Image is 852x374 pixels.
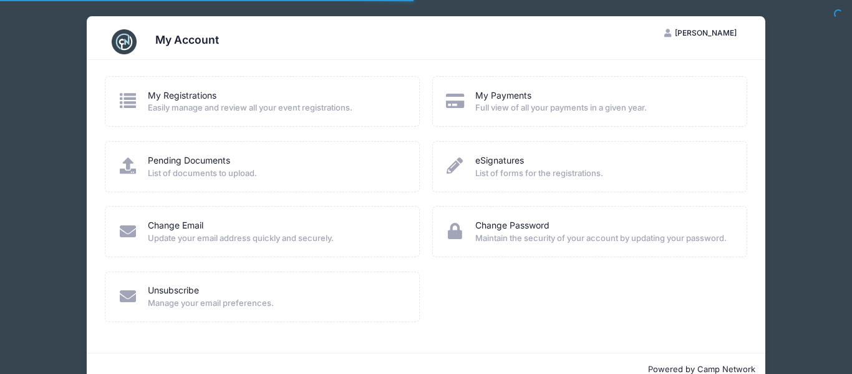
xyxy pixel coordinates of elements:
[148,219,203,232] a: Change Email
[155,33,219,46] h3: My Account
[475,102,730,114] span: Full view of all your payments in a given year.
[148,232,403,245] span: Update your email address quickly and securely.
[475,232,730,245] span: Maintain the security of your account by updating your password.
[675,28,737,37] span: [PERSON_NAME]
[475,167,730,180] span: List of forms for the registrations.
[148,284,199,297] a: Unsubscribe
[148,154,230,167] a: Pending Documents
[148,89,216,102] a: My Registrations
[654,22,747,44] button: [PERSON_NAME]
[148,297,403,310] span: Manage your email preferences.
[148,102,403,114] span: Easily manage and review all your event registrations.
[475,89,531,102] a: My Payments
[475,219,549,232] a: Change Password
[112,29,137,54] img: CampNetwork
[475,154,524,167] a: eSignatures
[148,167,403,180] span: List of documents to upload.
